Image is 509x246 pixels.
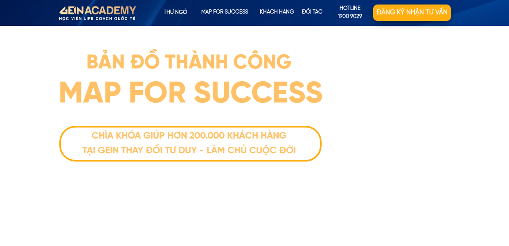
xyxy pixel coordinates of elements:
[257,5,297,21] p: KHÁCH HÀNG
[86,53,292,73] span: BẢN ĐỒ THÀNH CÔNG
[92,214,293,226] li: Khai phá năng lực bẩm sinh trong con người bạn.
[59,79,323,110] span: MAP FOR SUCCESS
[83,183,297,197] h3: Map For Success dành những ai thực sự muốn:
[92,201,293,214] li: Thấu hiểu điểm mạnh, điểm yếu của bản thân.
[151,5,200,21] p: Thư ngỏ
[373,5,451,21] p: Đăng ký nhận tư vấn
[56,129,322,159] h3: CHÌA KHÓA GIÚP HƠN 200.000 KHÁCH HÀNG TẠI GEIN THAY ĐỔI TƯ DUY - LÀM CHỦ CUỘC ĐỜI
[327,5,373,21] a: hotline1900 9029
[327,5,373,22] p: hotline 1900 9029
[293,5,331,21] p: Đối tác
[200,5,249,21] p: map for success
